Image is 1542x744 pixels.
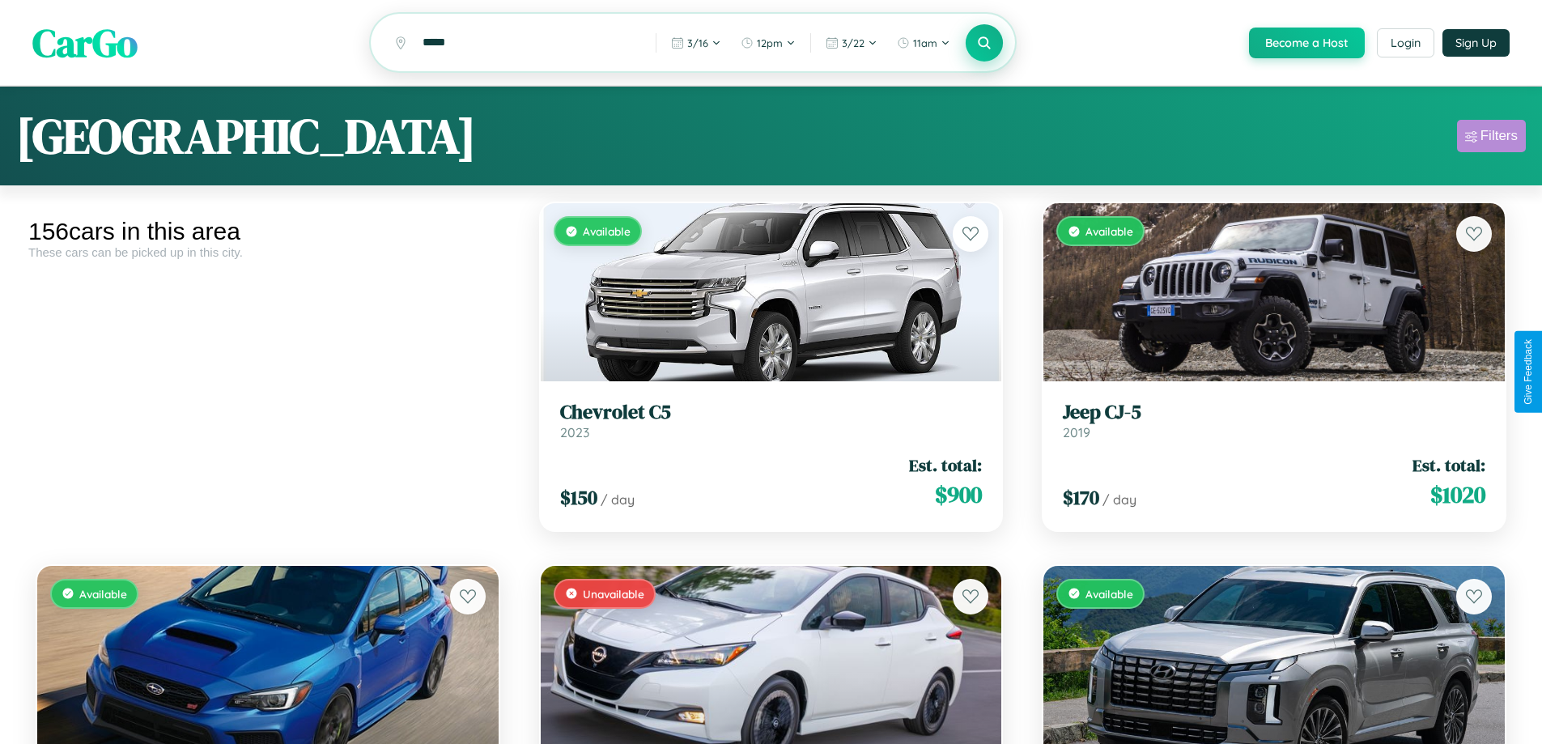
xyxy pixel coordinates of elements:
div: Give Feedback [1523,339,1534,405]
button: 3/22 [818,30,886,56]
span: 2023 [560,424,589,440]
button: Sign Up [1442,29,1510,57]
button: Become a Host [1249,28,1365,58]
button: 3/16 [663,30,729,56]
span: Est. total: [1412,453,1485,477]
button: Filters [1457,120,1526,152]
div: These cars can be picked up in this city. [28,245,508,259]
span: Available [1085,587,1133,601]
span: 11am [913,36,937,49]
span: $ 1020 [1430,478,1485,511]
span: 3 / 22 [842,36,864,49]
span: Est. total: [909,453,982,477]
h3: Jeep CJ-5 [1063,401,1485,424]
span: 2019 [1063,424,1090,440]
a: Chevrolet C52023 [560,401,983,440]
span: Available [583,224,631,238]
span: / day [1102,491,1136,508]
span: 12pm [757,36,783,49]
button: Login [1377,28,1434,57]
span: CarGo [32,16,138,70]
span: / day [601,491,635,508]
span: $ 150 [560,484,597,511]
span: $ 170 [1063,484,1099,511]
span: Available [1085,224,1133,238]
span: Unavailable [583,587,644,601]
button: 12pm [733,30,804,56]
button: 11am [889,30,958,56]
div: 156 cars in this area [28,218,508,245]
div: Filters [1480,128,1518,144]
a: Jeep CJ-52019 [1063,401,1485,440]
h3: Chevrolet C5 [560,401,983,424]
h1: [GEOGRAPHIC_DATA] [16,103,476,169]
span: 3 / 16 [687,36,708,49]
span: $ 900 [935,478,982,511]
span: Available [79,587,127,601]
